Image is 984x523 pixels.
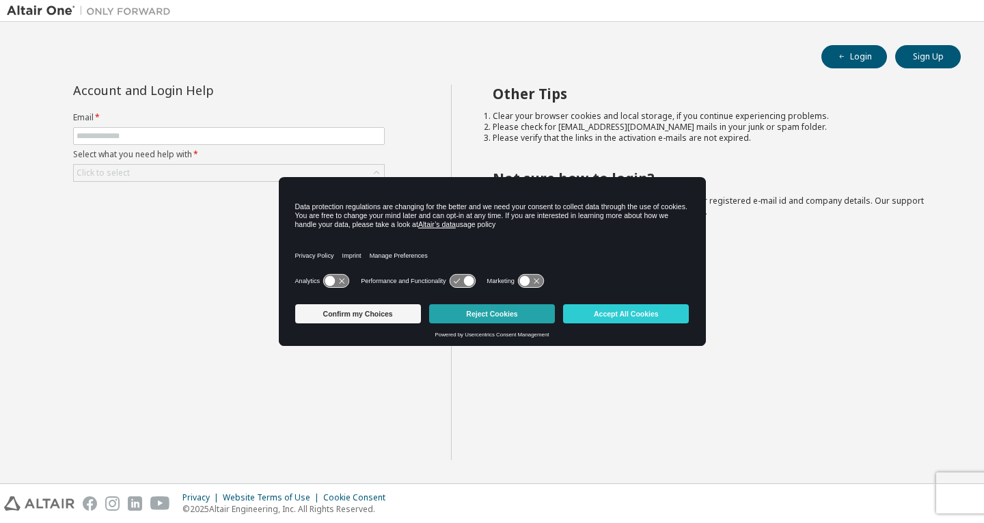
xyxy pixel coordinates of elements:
img: altair_logo.svg [4,496,74,511]
img: Altair One [7,4,178,18]
li: Please check for [EMAIL_ADDRESS][DOMAIN_NAME] mails in your junk or spam folder. [493,122,937,133]
label: Email [73,112,385,123]
label: Select what you need help with [73,149,385,160]
div: Click to select [77,167,130,178]
button: Sign Up [895,45,961,68]
img: linkedin.svg [128,496,142,511]
li: Please verify that the links in the activation e-mails are not expired. [493,133,937,144]
div: Click to select [74,165,384,181]
div: Cookie Consent [323,492,394,503]
span: with a brief description of the problem, your registered e-mail id and company details. Our suppo... [493,195,924,217]
img: youtube.svg [150,496,170,511]
p: © 2025 Altair Engineering, Inc. All Rights Reserved. [182,503,394,515]
img: facebook.svg [83,496,97,511]
img: instagram.svg [105,496,120,511]
h2: Other Tips [493,85,937,103]
button: Login [821,45,887,68]
div: Privacy [182,492,223,503]
h2: Not sure how to login? [493,170,937,187]
li: Clear your browser cookies and local storage, if you continue experiencing problems. [493,111,937,122]
div: Website Terms of Use [223,492,323,503]
div: Account and Login Help [73,85,323,96]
